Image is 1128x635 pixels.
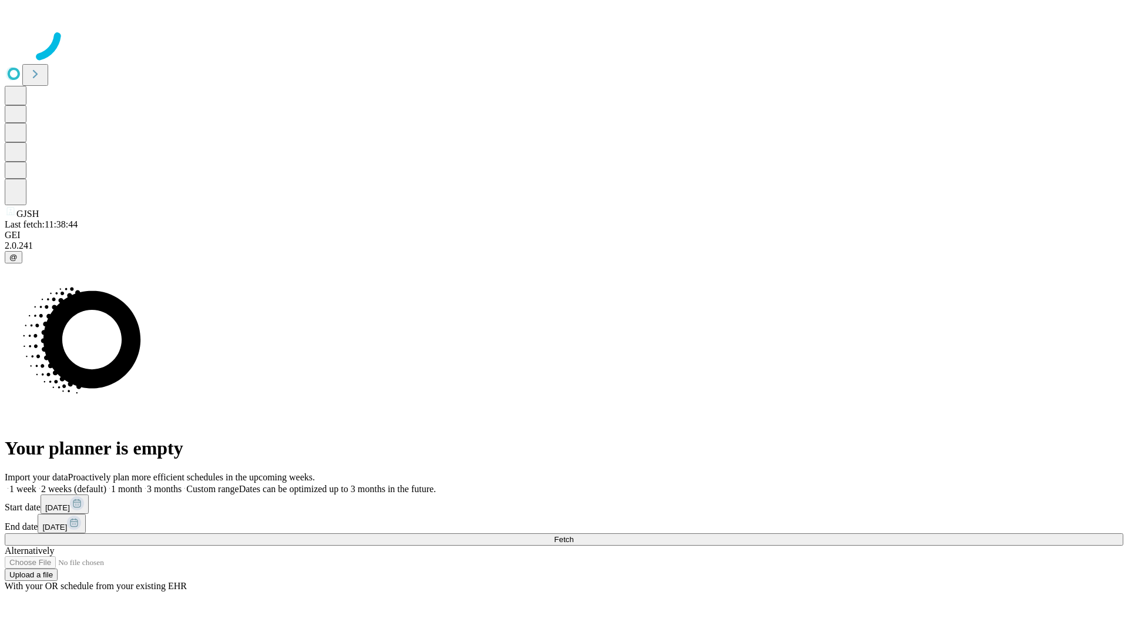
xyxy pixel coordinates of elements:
[45,503,70,512] span: [DATE]
[147,484,182,494] span: 3 months
[68,472,315,482] span: Proactively plan more efficient schedules in the upcoming weeks.
[5,240,1123,251] div: 2.0.241
[41,494,89,514] button: [DATE]
[42,523,67,532] span: [DATE]
[5,219,78,229] span: Last fetch: 11:38:44
[9,484,36,494] span: 1 week
[5,514,1123,533] div: End date
[5,533,1123,546] button: Fetch
[41,484,106,494] span: 2 weeks (default)
[111,484,142,494] span: 1 month
[186,484,239,494] span: Custom range
[5,437,1123,459] h1: Your planner is empty
[239,484,436,494] span: Dates can be optimized up to 3 months in the future.
[5,472,68,482] span: Import your data
[5,546,54,556] span: Alternatively
[5,569,58,581] button: Upload a file
[554,535,573,544] span: Fetch
[5,251,22,263] button: @
[5,494,1123,514] div: Start date
[16,209,39,219] span: GJSH
[5,230,1123,240] div: GEI
[9,253,18,262] span: @
[38,514,86,533] button: [DATE]
[5,581,187,591] span: With your OR schedule from your existing EHR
